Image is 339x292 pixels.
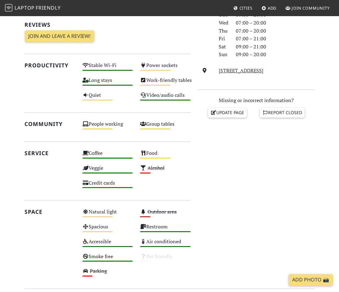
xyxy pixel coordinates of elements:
[136,237,194,252] div: Air conditioned
[240,5,253,11] span: Cities
[231,2,255,14] a: Cities
[232,43,318,51] div: 09:00 – 21:00
[215,27,232,35] div: Thu
[5,3,61,14] a: LaptopFriendly LaptopFriendly
[5,4,12,11] img: LaptopFriendly
[283,2,332,14] a: Join Community
[215,51,232,59] div: Sun
[136,119,194,134] div: Group tables
[24,30,94,42] a: Join and leave a review!
[79,222,137,237] div: Spacious
[79,178,137,193] div: Credit cards
[147,208,177,215] s: Outdoor area
[90,267,107,274] s: Parking
[260,108,305,117] a: Report closed
[259,2,279,14] a: Add
[79,207,137,222] div: Natural light
[79,164,137,178] div: Veggie
[136,61,194,76] div: Power sockets
[79,91,137,106] div: Quiet
[24,209,75,215] h2: Space
[288,274,333,286] a: Add Photo 📸
[147,164,165,171] s: Alcohol
[24,121,75,127] h2: Community
[232,51,318,59] div: 09:00 – 20:00
[136,76,194,91] div: Work-friendly tables
[15,4,35,11] span: Laptop
[219,67,263,74] a: [STREET_ADDRESS]
[215,43,232,51] div: Sat
[79,76,137,91] div: Long stays
[36,4,60,11] span: Friendly
[232,35,318,43] div: 07:00 – 21:00
[136,149,194,164] div: Food
[24,150,75,156] h2: Service
[292,5,330,11] span: Join Community
[215,35,232,43] div: Fri
[79,237,137,252] div: Accessible
[79,119,137,134] div: People working
[24,21,191,28] h2: Reviews
[136,91,194,106] div: Video/audio calls
[79,252,137,267] div: Smoke free
[79,149,137,164] div: Coffee
[232,27,318,35] div: 07:00 – 20:00
[208,108,247,117] a: Update page
[24,62,75,69] h2: Productivity
[268,5,277,11] span: Add
[136,222,194,237] div: Restroom
[136,252,194,267] div: Pet friendly
[232,19,318,27] div: 07:00 – 20:00
[215,19,232,27] div: Wed
[79,61,137,76] div: Stable Wi-Fi
[198,97,315,105] p: Missing or incorrect information?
